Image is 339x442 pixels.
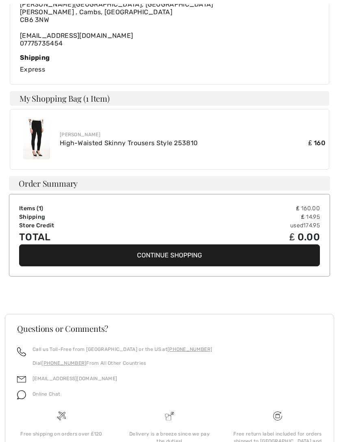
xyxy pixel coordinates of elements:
[180,221,320,230] td: used
[180,230,320,244] td: ₤ 0.00
[33,346,212,353] p: Call us Toll-Free from [GEOGRAPHIC_DATA] or the US at
[9,176,330,191] div: Order Summary
[19,230,180,244] td: Total
[19,213,180,221] td: Shipping
[303,222,320,229] span: 174.95
[180,213,320,221] td: ₤ 14.95
[41,360,86,366] a: [PHONE_NUMBER]
[60,139,198,147] a: High-Waisted Skinny Trousers Style 253810
[19,204,180,213] td: Items ( )
[19,244,320,266] button: Continue Shopping
[309,138,326,148] span: ₤ 160
[39,205,41,212] span: 1
[60,131,326,138] div: [PERSON_NAME]
[33,376,117,381] a: [EMAIL_ADDRESS][DOMAIN_NAME]
[17,375,26,384] img: email
[17,347,26,356] img: call
[14,430,109,438] div: Free shipping on orders over ₤120
[33,391,60,397] span: Online Chat
[167,346,212,352] a: [PHONE_NUMBER]
[33,359,212,367] p: Dial From All Other Countries
[20,54,319,61] div: Shipping
[10,91,329,106] h4: My Shopping Bag (1 Item)
[20,0,213,24] span: [PERSON_NAME][GEOGRAPHIC_DATA], [GEOGRAPHIC_DATA] [PERSON_NAME] , Cambs, [GEOGRAPHIC_DATA] CB6 3NW
[165,412,174,420] img: Delivery is a breeze since we pay the duties!
[180,204,320,213] td: ₤ 160.00
[17,324,322,333] h3: Questions or Comments?
[20,54,319,74] div: Express
[57,412,66,420] img: Free shipping on orders over &#8356;120
[19,221,180,230] td: Store Credit
[17,390,26,399] img: chat
[20,0,213,47] div: [EMAIL_ADDRESS][DOMAIN_NAME]
[20,39,63,47] a: 07775735454
[23,119,50,159] img: High-Waisted Skinny Trousers Style 253810
[273,412,282,420] img: Free shipping on orders over &#8356;120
